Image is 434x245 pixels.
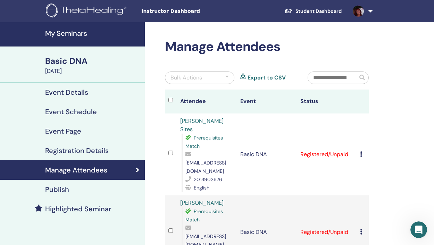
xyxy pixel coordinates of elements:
div: Hello, [11,24,108,31]
div: Oh thanks but since I wasn't having luck changing the dates I created a whole new one. So pls can... [25,74,133,117]
button: Upload attachment [33,186,39,192]
img: logo.png [46,3,129,19]
span: [EMAIL_ADDRESS][DOMAIN_NAME] [185,160,226,174]
div: Bulk Actions [170,74,202,82]
div: ThetaHealing says… [6,20,133,75]
img: graduation-cap-white.svg [284,8,293,14]
h2: Manage Attendees [165,39,369,55]
div: Oh thanks but since I wasn't having luck changing the dates I created a whole new one. So pls can... [31,78,128,112]
img: Profile image for Operator [20,4,31,15]
h4: Event Page [45,127,81,135]
span: Prerequisites Match [185,208,223,223]
div: Basic DNA [45,55,141,67]
button: Send a message… [119,184,130,195]
h4: Registration Details [45,146,109,155]
button: Home [109,3,122,16]
th: Status [297,90,357,113]
span: 2013903676 [194,176,222,183]
h4: Publish [45,185,69,194]
div: Unfortunately, the database will not allow us to cancel your seminar at this time. In the meantim... [11,126,108,167]
button: Gif picker [22,186,27,192]
a: Student Dashboard [279,5,347,18]
a: Basic DNA[DATE] [41,55,145,75]
h4: Event Schedule [45,108,97,116]
div: [DATE] [45,67,141,75]
div: ThetaHealing says… [6,122,133,187]
h1: Operator [34,3,58,9]
h4: Manage Attendees [45,166,107,174]
a: [PERSON_NAME] Sites [180,117,224,133]
button: Start recording [44,186,50,192]
td: Basic DNA [237,113,297,195]
h4: My Seminars [45,29,141,37]
a: [PERSON_NAME] [180,199,224,206]
a: Export to CSV [248,74,286,82]
p: The team can also help [34,9,86,16]
th: Event [237,90,297,113]
div: Janet says… [6,74,133,122]
div: Close [122,3,134,15]
div: Would you like to cancel the entire seminar or change the dates? If you would like, send us the n... [11,31,108,65]
button: Emoji picker [11,186,16,192]
button: go back [5,3,18,16]
div: Hello,Would you like to cancel the entire seminar or change the dates? If you would like, send us... [6,20,114,69]
h4: Highlighted Seminar [45,205,111,213]
div: Unfortunately, the database will not allow us to cancel your seminar at this time. In the meantim... [6,122,114,171]
iframe: Intercom live chat [410,221,427,238]
textarea: Message… [6,172,133,184]
span: English [194,185,209,191]
th: Attendee [177,90,237,113]
span: Prerequisites Match [185,135,223,149]
h4: Event Details [45,88,88,96]
span: Instructor Dashboard [141,8,245,15]
img: default.jpg [353,6,364,17]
